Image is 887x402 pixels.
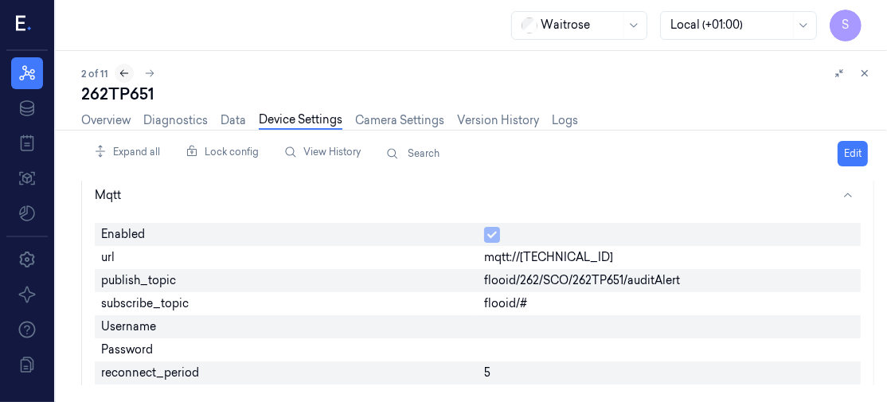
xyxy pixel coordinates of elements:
span: subscribe_topic [101,295,189,312]
a: Diagnostics [143,112,208,129]
span: 5 [484,365,490,381]
span: mqtt://[TECHNICAL_ID] [484,249,613,266]
div: 262TP651 [81,83,874,105]
button: Edit [838,141,868,166]
span: url [101,249,115,266]
div: Expand all [88,137,166,167]
div: Lock config [179,137,265,167]
span: 2 of 11 [81,67,108,80]
span: Password [101,342,153,358]
span: Username [101,318,156,335]
button: Mqtt [82,174,873,217]
a: Camera Settings [355,112,444,129]
span: flooid/262/SCO/262TP651/auditAlert [484,272,680,289]
a: Data [221,112,246,129]
span: flooid/# [484,295,527,312]
a: Logs [552,112,578,129]
a: Device Settings [259,111,342,130]
span: publish_topic [101,272,176,289]
button: View History [278,139,367,165]
a: Version History [457,112,539,129]
a: Overview [81,112,131,129]
div: Mqtt [95,187,121,204]
span: Enabled [101,226,145,243]
span: reconnect_period [101,365,199,381]
button: Expand all [88,139,166,165]
button: Lock config [179,139,265,165]
button: S [830,10,862,41]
